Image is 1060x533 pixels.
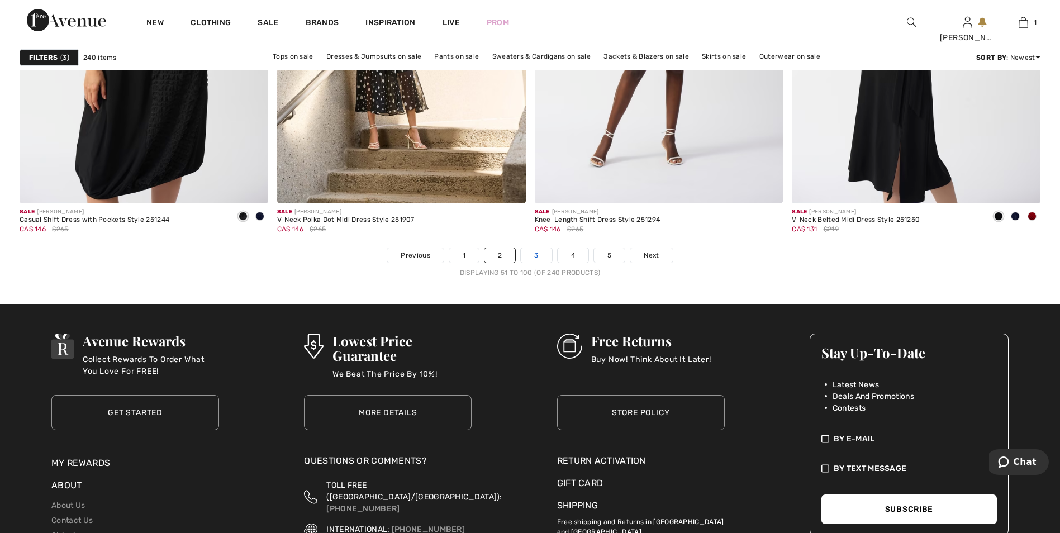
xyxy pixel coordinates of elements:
span: CA$ 146 [535,225,561,233]
p: Buy Now! Think About It Later! [591,354,711,376]
a: Outerwear on sale [754,49,826,64]
h3: Free Returns [591,334,711,348]
div: Questions or Comments? [304,454,472,473]
div: [PERSON_NAME] [792,208,920,216]
span: Sale [277,208,292,215]
img: Lowest Price Guarantee [304,334,323,359]
span: 1 [1034,17,1037,27]
a: 4 [558,248,588,263]
span: $265 [310,224,326,234]
div: [PERSON_NAME] [940,32,995,44]
a: Pants on sale [429,49,484,64]
span: Latest News [833,379,879,391]
a: Tops on sale [267,49,319,64]
span: By E-mail [834,433,875,445]
a: Shipping [557,500,598,511]
a: Next [630,248,672,263]
span: Next [644,250,659,260]
nav: Page navigation [20,248,1040,278]
a: Sale [258,18,278,30]
img: search the website [907,16,916,29]
div: V-Neck Belted Midi Dress Style 251250 [792,216,920,224]
a: My Rewards [51,458,110,468]
a: Get Started [51,395,219,430]
a: 1 [996,16,1051,29]
div: : Newest [976,53,1040,63]
a: Sweaters & Cardigans on sale [487,49,596,64]
img: Toll Free (Canada/US) [304,479,317,515]
span: TOLL FREE ([GEOGRAPHIC_DATA]/[GEOGRAPHIC_DATA]): [326,480,502,502]
img: check [821,463,829,474]
a: More Details [304,395,472,430]
a: Brands [306,18,339,30]
img: 1ère Avenue [27,9,106,31]
a: 5 [594,248,625,263]
span: Sale [20,208,35,215]
a: Sign In [963,17,972,27]
strong: Filters [29,53,58,63]
img: My Info [963,16,972,29]
div: Black [235,208,251,226]
h3: Stay Up-To-Date [821,345,997,360]
img: check [821,433,829,445]
span: 240 items [83,53,117,63]
div: Displaying 51 to 100 (of 240 products) [20,268,1040,278]
a: Clothing [191,18,231,30]
strong: Sort By [976,54,1006,61]
button: Subscribe [821,494,997,524]
span: Previous [401,250,430,260]
a: Prom [487,17,509,28]
div: Midnight Blue [251,208,268,226]
div: [PERSON_NAME] [277,208,415,216]
span: CA$ 146 [277,225,303,233]
a: Contact Us [51,516,93,525]
div: About [51,479,219,498]
a: About Us [51,501,85,510]
iframe: Opens a widget where you can chat to one of our agents [989,449,1049,477]
img: My Bag [1019,16,1028,29]
p: We Beat The Price By 10%! [332,368,472,391]
div: V-Neck Polka Dot Midi Dress Style 251907 [277,216,415,224]
span: $265 [567,224,583,234]
span: Inspiration [365,18,415,30]
a: 3 [521,248,552,263]
p: Collect Rewards To Order What You Love For FREE! [83,354,219,376]
div: Black [990,208,1007,226]
span: $265 [52,224,68,234]
a: Jackets & Blazers on sale [598,49,695,64]
h3: Lowest Price Guarantee [332,334,472,363]
span: Deals And Promotions [833,391,914,402]
div: Knee-Length Shift Dress Style 251294 [535,216,660,224]
a: Dresses & Jumpsuits on sale [321,49,427,64]
a: New [146,18,164,30]
span: $219 [824,224,839,234]
a: 2 [484,248,515,263]
h3: Avenue Rewards [83,334,219,348]
span: Sale [792,208,807,215]
div: [PERSON_NAME] [535,208,660,216]
a: Gift Card [557,477,725,490]
img: Avenue Rewards [51,334,74,359]
a: 1 [449,248,479,263]
a: Skirts on sale [696,49,752,64]
span: CA$ 146 [20,225,46,233]
span: By Text Message [834,463,907,474]
a: Previous [387,248,443,263]
div: [PERSON_NAME] [20,208,169,216]
div: Radiant red [1024,208,1040,226]
span: Sale [535,208,550,215]
div: Midnight Blue [1007,208,1024,226]
span: Contests [833,402,866,414]
span: CA$ 131 [792,225,817,233]
a: Return Activation [557,454,725,468]
div: Casual Shift Dress with Pockets Style 251244 [20,216,169,224]
a: [PHONE_NUMBER] [326,504,400,513]
span: 3 [60,53,69,63]
a: Live [443,17,460,28]
a: Store Policy [557,395,725,430]
img: Free Returns [557,334,582,359]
